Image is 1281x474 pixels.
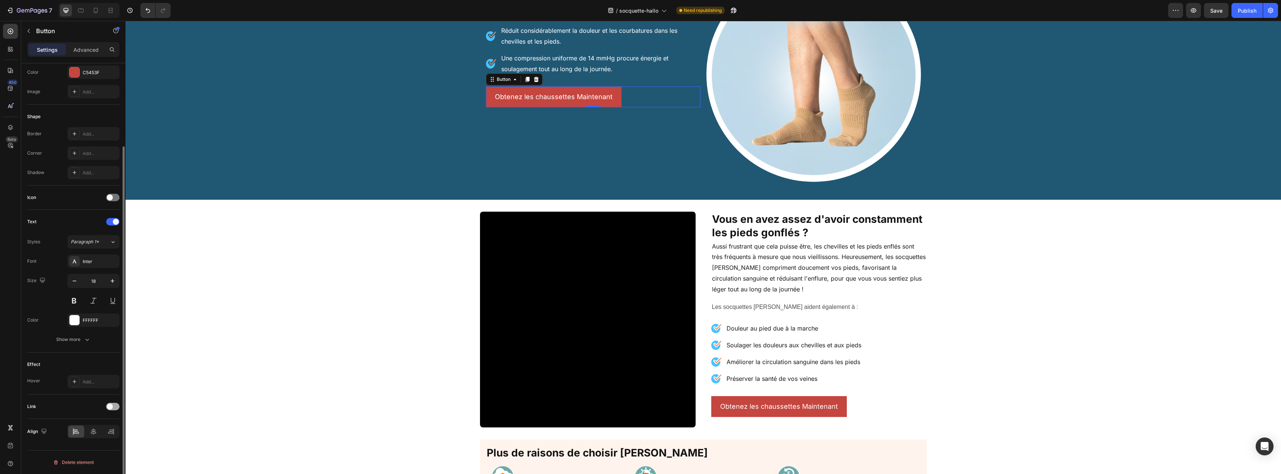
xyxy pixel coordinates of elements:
p: Les socquettes [PERSON_NAME] aident également à : [587,281,801,292]
button: Delete element [27,456,120,468]
img: gempages_584109555860898373-abd05a55-9d68-4db3-8d1b-df1082154249.svg [586,303,596,312]
button: Publish [1231,3,1263,18]
div: Hover [27,377,40,384]
div: Delete element [53,458,94,467]
div: Corner [27,150,42,157]
img: gempages_584109555860898373-78dc6301-d452-4ea5-8380-6335fc973ea3.svg [509,445,531,471]
span: / [616,7,618,15]
div: Undo/Redo [140,3,171,18]
div: Text [27,218,36,225]
span: Save [1210,7,1223,14]
div: Color [27,69,39,76]
p: Obtenez les chaussettes Maintenant [595,380,712,392]
img: gempages_584109555860898373-f0d726f9-3473-4fc4-8127-0b95bd0a2599.svg [366,445,388,471]
button: Paragraph 1* [67,235,120,249]
div: Icon [27,194,36,201]
img: gempages_584109555860898373-abd05a55-9d68-4db3-8d1b-df1082154249.svg [360,38,371,48]
div: Open Intercom Messenger [1256,437,1274,455]
div: Align [27,427,48,437]
p: Obtenez les chaussettes Maintenant [369,70,487,82]
div: Publish [1238,7,1256,15]
button: <p>Obtenez les chaussettes Maintenant</p> [586,375,721,396]
div: Styles [27,238,40,245]
p: 7 [49,6,52,15]
div: Add... [83,150,118,157]
iframe: Design area [125,21,1281,474]
p: Préserver la santé de vos veines [601,353,737,363]
div: Show more [56,336,91,343]
h2: Vous en avez assez d'avoir constamment les pieds gonflés ? [586,191,801,219]
img: gempages_584109555860898373-abd05a55-9d68-4db3-8d1b-df1082154249.svg [586,336,596,346]
h2: Plus de raisons de choisir [PERSON_NAME] [360,424,795,439]
img: gempages_584109555860898373-3acf0b2c-518d-4f2c-ae56-426be02475bc.svg [652,445,674,472]
span: Paragraph 1* [71,238,99,245]
span: socquette-hallo [619,7,658,15]
div: Add... [83,379,118,385]
div: Add... [83,131,118,138]
span: Need republishing [684,7,722,14]
button: Save [1204,3,1228,18]
div: 450 [7,79,18,85]
div: Beta [6,136,18,142]
div: C5453F [83,69,118,76]
div: Effect [27,361,40,368]
div: Image [27,88,40,95]
div: Add... [83,170,118,176]
button: Show more [27,333,120,346]
p: Aussi frustrant que cela puisse être, les chevilles et les pieds enflés sont très fréquents à mes... [587,220,801,274]
div: Shape [27,113,41,120]
div: Button [370,55,387,62]
p: Une compression uniforme de 14 mmHg procure énergie et soulagement tout au long de la journée. [376,32,574,54]
p: Améliorer la circulation sanguine dans les pieds [601,336,737,347]
div: FFFFFF [83,317,118,324]
div: Border [27,130,42,137]
p: Advanced [73,46,99,54]
button: <p>Obtenez les chaussettes Maintenant</p> [360,66,496,86]
p: Douleur au pied due à la marche [601,302,737,313]
div: Color [27,317,39,323]
button: 7 [3,3,55,18]
div: Inter [83,258,118,265]
div: Size [27,276,47,286]
img: gempages_584109555860898373-abd05a55-9d68-4db3-8d1b-df1082154249.svg [586,320,596,329]
div: Shadow [27,169,44,176]
div: Add... [83,89,118,95]
p: Button [36,26,99,35]
p: Soulager les douleurs aux chevilles et aux pieds [601,319,737,330]
div: Font [27,258,36,265]
p: Settings [37,46,58,54]
video: Video [355,191,570,407]
div: Link [27,403,36,410]
img: gempages_584109555860898373-abd05a55-9d68-4db3-8d1b-df1082154249.svg [586,353,596,363]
